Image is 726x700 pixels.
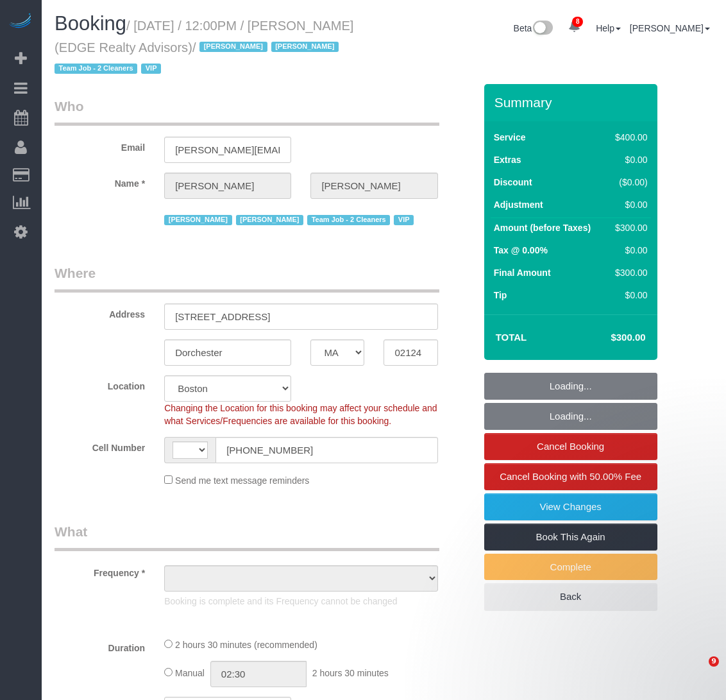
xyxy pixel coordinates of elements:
strong: Total [496,332,527,343]
div: ($0.00) [610,176,647,189]
a: View Changes [484,493,657,520]
span: 8 [572,17,583,27]
legend: Who [55,97,439,126]
div: $0.00 [610,289,647,302]
legend: What [55,522,439,551]
label: Service [494,131,526,144]
span: Team Job - 2 Cleaners [55,64,137,74]
div: $0.00 [610,153,647,166]
a: Beta [514,23,553,33]
label: Tip [494,289,507,302]
span: / [55,40,342,76]
a: Cancel Booking with 50.00% Fee [484,463,657,490]
label: Final Amount [494,266,551,279]
label: Location [45,375,155,393]
a: Help [596,23,621,33]
span: 2 hours 30 minutes [312,668,389,678]
p: Booking is complete and its Frequency cannot be changed [164,595,437,608]
label: Email [45,137,155,154]
span: [PERSON_NAME] [236,215,303,225]
div: $300.00 [610,221,647,234]
label: Address [45,303,155,321]
div: $0.00 [610,198,647,211]
input: Cell Number [215,437,437,463]
iframe: Intercom live chat [682,656,713,687]
h4: $300.00 [572,332,645,343]
label: Tax @ 0.00% [494,244,548,257]
div: $400.00 [610,131,647,144]
label: Amount (before Taxes) [494,221,591,234]
label: Frequency * [45,562,155,579]
a: 8 [562,13,587,41]
h3: Summary [494,95,651,110]
div: $0.00 [610,244,647,257]
span: VIP [394,215,414,225]
input: Last Name [310,173,437,199]
span: Booking [55,12,126,35]
span: VIP [141,64,161,74]
span: 2 hours 30 minutes (recommended) [175,640,317,650]
div: $300.00 [610,266,647,279]
label: Extras [494,153,521,166]
input: Zip Code [384,339,437,366]
span: [PERSON_NAME] [271,42,339,52]
a: [PERSON_NAME] [630,23,710,33]
span: Cancel Booking with 50.00% Fee [500,471,641,482]
legend: Where [55,264,439,293]
label: Cell Number [45,437,155,454]
span: 9 [709,656,719,667]
label: Adjustment [494,198,543,211]
img: New interface [532,21,553,37]
a: Book This Again [484,524,657,551]
label: Name * [45,173,155,190]
span: Manual [175,668,205,678]
span: Team Job - 2 Cleaners [307,215,390,225]
input: Email [164,137,291,163]
img: Automaid Logo [8,13,33,31]
input: City [164,339,291,366]
span: [PERSON_NAME] [164,215,232,225]
input: First Name [164,173,291,199]
span: Changing the Location for this booking may affect your schedule and what Services/Frequencies are... [164,403,437,426]
label: Discount [494,176,532,189]
a: Cancel Booking [484,433,657,460]
span: Send me text message reminders [175,475,309,486]
label: Duration [45,637,155,654]
span: [PERSON_NAME] [199,42,267,52]
small: / [DATE] / 12:00PM / [PERSON_NAME] (EDGE Realty Advisors) [55,19,353,76]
